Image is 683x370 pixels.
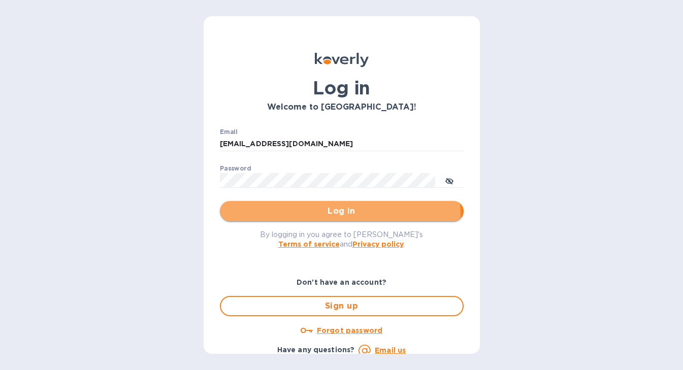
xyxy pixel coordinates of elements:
input: Enter email address [220,137,464,152]
span: Log in [228,205,456,217]
img: Koverly [315,53,369,67]
a: Privacy policy [352,240,404,248]
b: Have any questions? [277,346,355,354]
b: Don't have an account? [297,278,386,286]
button: Log in [220,201,464,221]
a: Email us [375,346,406,354]
span: Sign up [229,300,454,312]
a: Terms of service [278,240,340,248]
span: By logging in you agree to [PERSON_NAME]'s and . [260,230,423,248]
h1: Log in [220,77,464,98]
u: Forgot password [317,326,382,334]
label: Password [220,165,251,172]
button: Sign up [220,296,464,316]
button: toggle password visibility [439,170,460,190]
label: Email [220,129,238,135]
h3: Welcome to [GEOGRAPHIC_DATA]! [220,103,464,112]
